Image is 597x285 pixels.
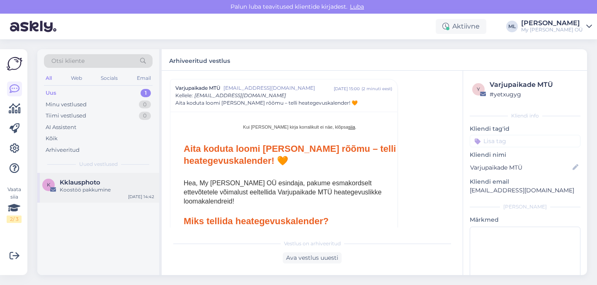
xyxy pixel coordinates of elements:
span: K [47,182,51,188]
div: [PERSON_NAME] [470,203,580,211]
span: Kellele : [175,92,193,98]
div: 2 / 3 [7,216,22,223]
span: Uued vestlused [79,160,118,168]
span: [EMAIL_ADDRESS][DOMAIN_NAME] [194,92,286,98]
div: Ava vestlus uuesti [283,252,342,263]
div: Minu vestlused [46,101,87,109]
div: AI Assistent [46,123,76,132]
div: Kliendi info [470,112,580,120]
div: ML [506,21,518,32]
div: Arhiveeritud [46,146,80,154]
div: Socials [99,73,119,84]
span: Varjupaikade MTÜ [175,84,220,92]
p: Kliendi tag'id [470,125,580,133]
div: # yetxugyg [490,90,578,99]
div: Web [69,73,84,84]
a: siia [348,125,355,129]
div: ( 2 minuti eest ) [362,86,392,92]
span: Otsi kliente [51,57,85,65]
div: Vaata siia [7,186,22,223]
p: Kliendi email [470,177,580,186]
div: Varjupaikade MTÜ [490,80,578,90]
div: Tiimi vestlused [46,112,86,120]
input: Lisa nimi [470,163,571,172]
div: My [PERSON_NAME] OÜ [521,26,583,33]
p: Kui [PERSON_NAME] kirja korralikult ei näe, klõpsa . [184,124,416,130]
div: [DATE] 14:42 [128,194,154,200]
div: 0 [139,112,151,120]
div: Koostöö pakkumine [60,186,154,194]
p: Märkmed [470,216,580,224]
img: Askly Logo [7,56,22,72]
input: Lisa tag [470,135,580,147]
p: Hea, My [PERSON_NAME] OÜ esindaja, pakume esmakordselt ettevõtetele võimalust eeltellida Varjupai... [184,179,416,206]
span: Kklausphoto [60,179,100,186]
div: 1 [141,89,151,97]
li: Kalender on südamlik jõulukingitus töötajatele, klientidele ja koostööpartneritele. [200,227,416,254]
div: Uus [46,89,56,97]
label: Arhiveeritud vestlus [169,54,230,65]
span: [EMAIL_ADDRESS][DOMAIN_NAME] [223,84,334,92]
span: Luba [347,3,366,10]
p: Kliendi nimi [470,151,580,159]
span: Aita koduta loomi [PERSON_NAME] rõõmu – telli heategevuskalender! 🧡 [175,99,358,107]
div: All [44,73,53,84]
div: [DATE] 15:00 [334,86,360,92]
h1: Aita koduta loomi [PERSON_NAME] rõõmu – telli heategevuskalender! 🧡 [184,143,416,167]
div: Email [135,73,153,84]
div: [PERSON_NAME] [521,20,583,26]
p: [EMAIL_ADDRESS][DOMAIN_NAME] [470,186,580,195]
a: [PERSON_NAME]My [PERSON_NAME] OÜ [521,20,592,33]
div: Kõik [46,134,58,143]
span: y [477,86,480,92]
div: 0 [139,101,151,109]
div: Aktiivne [436,19,486,34]
span: Vestlus on arhiveeritud [284,240,341,247]
h1: Miks tellida heategevuskalender? [184,215,416,227]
